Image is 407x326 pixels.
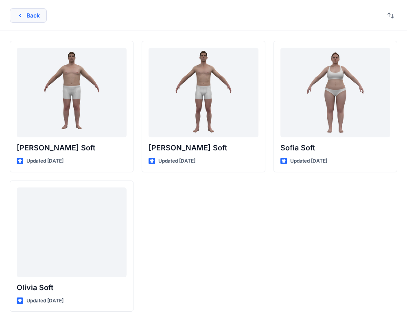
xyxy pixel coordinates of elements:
[17,48,127,137] a: Joseph Soft
[280,142,390,154] p: Sofia Soft
[26,297,63,305] p: Updated [DATE]
[26,157,63,165] p: Updated [DATE]
[17,142,127,154] p: [PERSON_NAME] Soft
[17,187,127,277] a: Olivia Soft
[17,282,127,293] p: Olivia Soft
[149,48,258,137] a: Oliver Soft
[290,157,327,165] p: Updated [DATE]
[158,157,195,165] p: Updated [DATE]
[280,48,390,137] a: Sofia Soft
[149,142,258,154] p: [PERSON_NAME] Soft
[10,8,47,23] button: Back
